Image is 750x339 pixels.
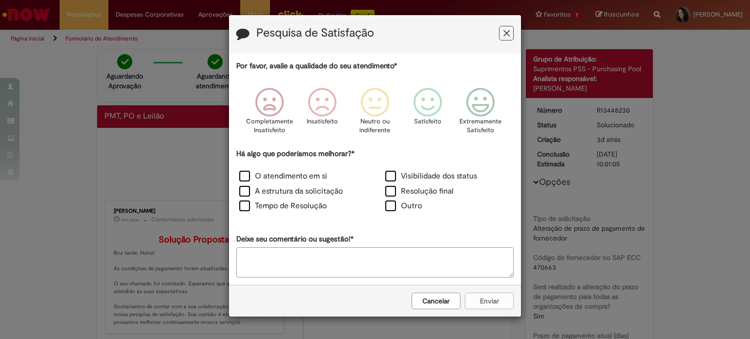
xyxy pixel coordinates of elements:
label: Outro [385,200,422,212]
div: Insatisfeito [297,80,347,147]
label: Resolução final [385,186,454,197]
p: Insatisfeito [307,117,338,126]
label: Pesquisa de Satisfação [256,27,374,40]
label: A estrutura da solicitação [239,186,343,197]
div: Completamente Insatisfeito [244,80,294,147]
label: Deixe seu comentário ou sugestão!* [236,234,354,244]
label: Visibilidade dos status [385,171,477,182]
div: Satisfeito [403,80,453,147]
p: Extremamente Satisfeito [459,117,501,135]
p: Satisfeito [414,117,441,126]
p: Completamente Insatisfeito [246,117,293,135]
div: Neutro ou indiferente [350,80,400,147]
p: Neutro ou indiferente [357,117,393,135]
div: Há algo que poderíamos melhorar?* [236,149,514,215]
div: Extremamente Satisfeito [456,80,505,147]
label: Por favor, avalie a qualidade do seu atendimento* [236,61,397,71]
button: Cancelar [412,293,460,309]
label: Tempo de Resolução [239,200,327,212]
label: O atendimento em si [239,171,327,182]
